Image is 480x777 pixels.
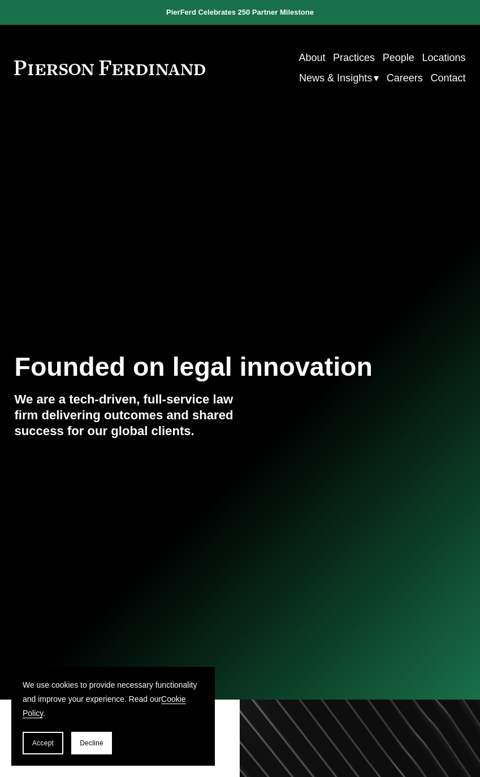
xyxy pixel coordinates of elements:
[383,47,414,68] a: People
[71,732,112,754] button: Decline
[299,69,372,87] span: News & Insights
[11,667,215,766] section: Cookie banner
[23,732,63,754] button: Accept
[333,47,375,68] a: Practices
[299,47,325,68] a: About
[430,68,465,88] a: Contact
[422,47,465,68] a: Locations
[23,678,204,720] p: We use cookies to provide necessary functionality and improve your experience. Read our .
[80,739,103,747] span: Decline
[32,739,54,747] span: Accept
[23,694,186,718] a: Cookie Policy
[14,392,240,439] h4: We are a tech-driven, full-service law firm delivering outcomes and shared success for our global...
[299,68,379,88] a: folder dropdown
[387,68,423,88] a: Careers
[14,352,390,382] h1: Founded on legal innovation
